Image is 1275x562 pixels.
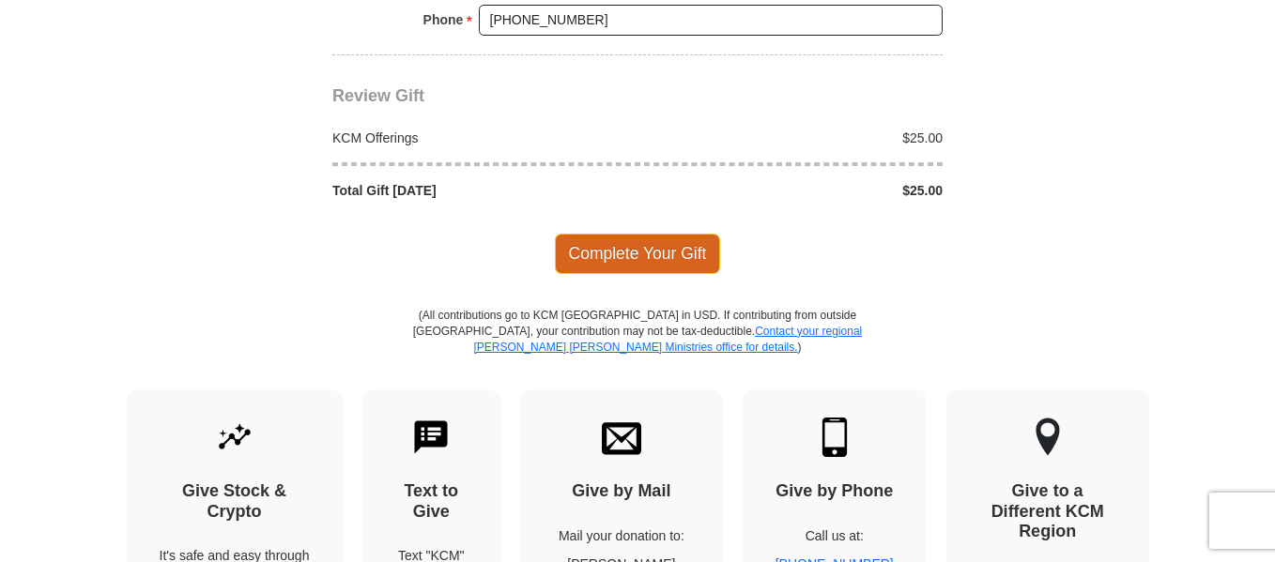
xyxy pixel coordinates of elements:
[637,129,953,147] div: $25.00
[553,526,690,545] p: Mail your donation to:
[423,7,464,33] strong: Phone
[815,418,854,457] img: mobile.svg
[160,481,310,522] h4: Give Stock & Crypto
[555,234,721,273] span: Complete Your Gift
[979,481,1116,542] h4: Give to a Different KCM Region
[1035,418,1061,457] img: other-region
[395,481,469,522] h4: Text to Give
[412,308,863,389] p: (All contributions go to KCM [GEOGRAPHIC_DATA] in USD. If contributing from outside [GEOGRAPHIC_D...
[776,526,894,545] p: Call us at:
[215,418,254,457] img: give-by-stock.svg
[776,481,894,502] h4: Give by Phone
[323,129,638,147] div: KCM Offerings
[323,181,638,200] div: Total Gift [DATE]
[602,418,641,457] img: envelope.svg
[332,86,424,105] span: Review Gift
[473,325,862,354] a: Contact your regional [PERSON_NAME] [PERSON_NAME] Ministries office for details.
[411,418,451,457] img: text-to-give.svg
[553,481,690,502] h4: Give by Mail
[637,181,953,200] div: $25.00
